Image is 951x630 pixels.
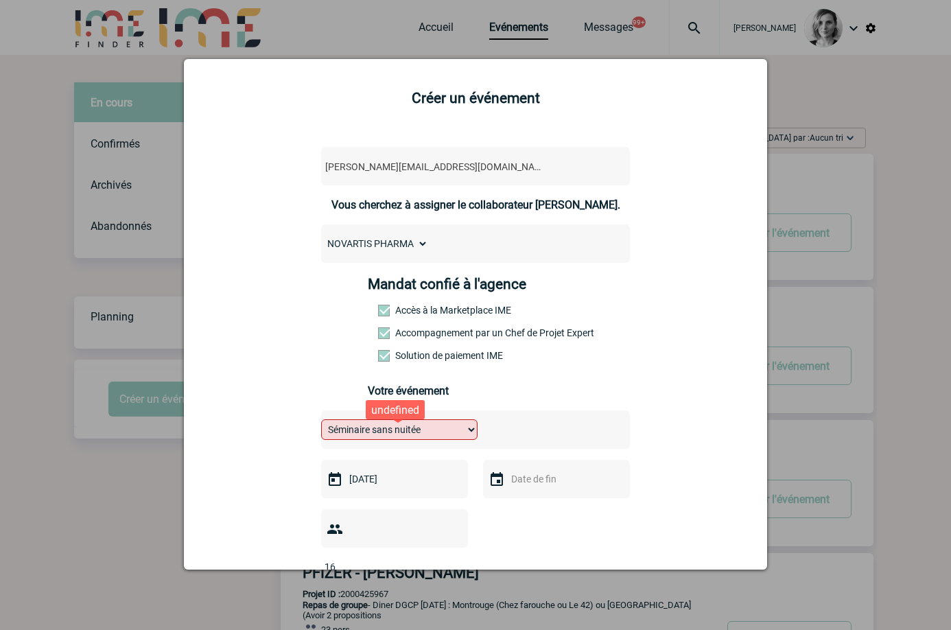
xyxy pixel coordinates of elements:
h4: Mandat confié à l'agence [368,276,526,292]
input: Date de fin [508,470,602,488]
p: Vous cherchez à assigner le collaborateur [PERSON_NAME]. [321,198,630,211]
div: undefined [366,400,425,419]
input: Date de début [346,470,441,488]
span: elise.aubert@novartis.com [320,157,560,176]
h2: Créer un événement [201,90,750,106]
label: Conformité aux process achat client, Prise en charge de la facturation, Mutualisation de plusieur... [378,350,438,361]
label: Accès à la Marketplace IME [378,305,438,316]
h3: Votre événement [368,384,584,397]
label: Prestation payante [378,327,438,338]
input: Nombre de participants [321,558,450,576]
